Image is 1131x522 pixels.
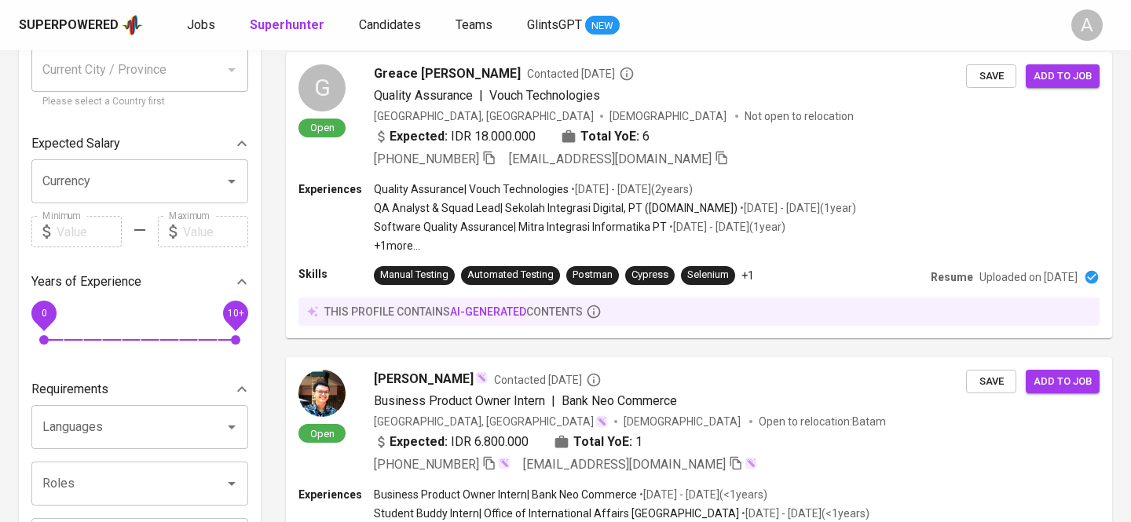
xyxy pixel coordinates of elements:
[467,268,554,283] div: Automated Testing
[374,414,608,429] div: [GEOGRAPHIC_DATA], [GEOGRAPHIC_DATA]
[221,416,243,438] button: Open
[741,268,754,283] p: +1
[489,88,600,103] span: Vouch Technologies
[1034,373,1092,391] span: Add to job
[637,487,767,502] p: • [DATE] - [DATE] ( <1 years )
[286,52,1112,338] a: GOpenGreace [PERSON_NAME]Contacted [DATE]Quality Assurance|Vouch Technologies[GEOGRAPHIC_DATA], [...
[390,127,448,146] b: Expected:
[1026,370,1100,394] button: Add to job
[974,68,1008,86] span: Save
[562,393,677,408] span: Bank Neo Commerce
[183,216,248,247] input: Value
[298,266,374,282] p: Skills
[374,457,479,472] span: [PHONE_NUMBER]
[974,373,1008,391] span: Save
[31,272,141,291] p: Years of Experience
[374,238,856,254] p: +1 more ...
[509,151,712,166] span: [EMAIL_ADDRESS][DOMAIN_NAME]
[498,457,511,469] img: magic_wand.svg
[527,16,620,35] a: GlintsGPT NEW
[374,181,569,197] p: Quality Assurance | Vouch Technologies
[374,487,637,502] p: Business Product Owner Intern | Bank Neo Commerce
[41,308,46,319] span: 0
[374,151,479,166] span: [PHONE_NUMBER]
[595,415,608,428] img: magic_wand.svg
[31,134,120,153] p: Expected Salary
[19,16,119,35] div: Superpowered
[374,433,529,451] div: IDR 6.800.000
[31,374,248,405] div: Requirements
[250,16,328,35] a: Superhunter
[551,392,555,411] span: |
[187,17,215,32] span: Jobs
[359,16,424,35] a: Candidates
[586,372,602,388] svg: By Batam recruiter
[527,17,582,32] span: GlintsGPT
[931,269,973,285] p: Resume
[122,13,143,37] img: app logo
[1034,68,1092,86] span: Add to job
[374,370,474,389] span: [PERSON_NAME]
[979,269,1078,285] p: Uploaded on [DATE]
[324,304,583,319] p: this profile contains contents
[250,17,324,32] b: Superhunter
[374,64,521,83] span: Greace [PERSON_NAME]
[374,219,667,235] p: Software Quality Assurance | Mitra Integrasi Informatika PT
[745,108,854,124] p: Not open to relocation
[585,18,620,34] span: NEW
[573,433,632,451] b: Total YoE:
[479,86,483,105] span: |
[667,219,785,235] p: • [DATE] - [DATE] ( 1 year )
[227,308,243,319] span: 10+
[374,506,739,521] p: Student Buddy Intern | Office of International Affairs [GEOGRAPHIC_DATA]
[374,108,594,124] div: [GEOGRAPHIC_DATA], [GEOGRAPHIC_DATA]
[631,268,668,283] div: Cypress
[57,216,122,247] input: Value
[745,457,757,469] img: magic_wand.svg
[304,427,341,440] span: Open
[456,16,496,35] a: Teams
[380,268,448,283] div: Manual Testing
[475,371,488,384] img: magic_wand.svg
[624,414,743,429] span: [DEMOGRAPHIC_DATA]
[456,17,492,32] span: Teams
[759,414,886,429] p: Open to relocation : Batam
[687,268,729,283] div: Selenium
[221,170,243,192] button: Open
[580,127,639,146] b: Total YoE:
[450,305,526,318] span: AI-generated
[494,372,602,388] span: Contacted [DATE]
[573,268,613,283] div: Postman
[374,200,738,216] p: QA Analyst & Squad Lead | Sekolah Integrasi Digital, PT ([DOMAIN_NAME])
[739,506,869,521] p: • [DATE] - [DATE] ( <1 years )
[221,473,243,495] button: Open
[619,66,635,82] svg: By Batam recruiter
[42,94,237,110] p: Please select a Country first
[1071,9,1103,41] div: A
[298,181,374,197] p: Experiences
[304,121,341,134] span: Open
[31,128,248,159] div: Expected Salary
[187,16,218,35] a: Jobs
[31,380,108,399] p: Requirements
[19,13,143,37] a: Superpoweredapp logo
[609,108,729,124] span: [DEMOGRAPHIC_DATA]
[1026,64,1100,89] button: Add to job
[374,88,473,103] span: Quality Assurance
[527,66,635,82] span: Contacted [DATE]
[966,370,1016,394] button: Save
[569,181,693,197] p: • [DATE] - [DATE] ( 2 years )
[642,127,650,146] span: 6
[374,393,545,408] span: Business Product Owner Intern
[298,64,346,111] div: G
[966,64,1016,89] button: Save
[635,433,642,451] span: 1
[298,487,374,502] p: Experiences
[31,266,248,298] div: Years of Experience
[738,200,856,216] p: • [DATE] - [DATE] ( 1 year )
[298,370,346,417] img: b69230ff5487f6957e68a1f1c4d79ff5.jpg
[390,433,448,451] b: Expected:
[359,17,421,32] span: Candidates
[374,127,536,146] div: IDR 18.000.000
[523,457,726,472] span: [EMAIL_ADDRESS][DOMAIN_NAME]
